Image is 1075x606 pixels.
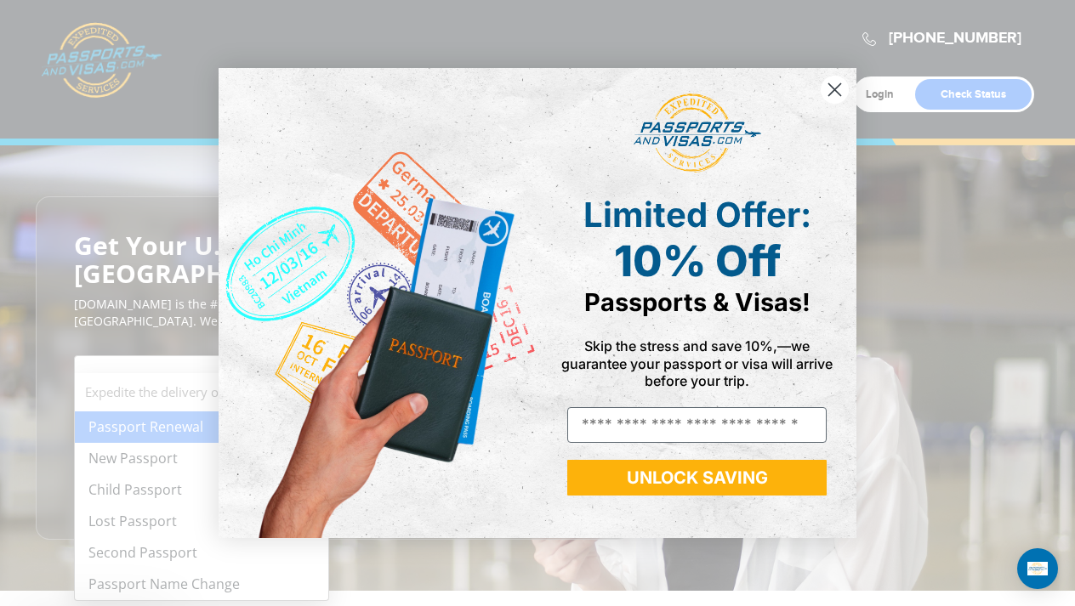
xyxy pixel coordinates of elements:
img: passports and visas [634,93,761,173]
span: Skip the stress and save 10%,—we guarantee your passport or visa will arrive before your trip. [561,337,833,388]
span: Passports & Visas! [584,287,811,317]
div: Open Intercom Messenger [1017,548,1058,589]
span: Limited Offer: [583,194,811,235]
span: 10% Off [614,235,781,286]
button: UNLOCK SAVING [567,460,827,496]
img: de9cda0d-0715-46ca-9a25-073762a91ba7.png [219,68,537,538]
button: Close dialog [820,75,850,105]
